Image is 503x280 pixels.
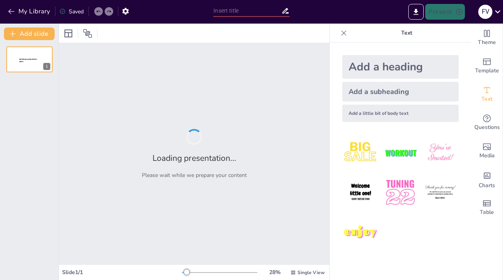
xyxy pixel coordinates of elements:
div: f v [478,5,492,19]
span: Sendsteps presentation editor [19,58,37,63]
div: Add a subheading [342,82,459,101]
img: 6.jpeg [422,174,459,211]
span: Table [480,208,494,217]
span: Text [481,95,492,103]
div: Layout [62,27,75,40]
span: Single View [297,269,325,276]
span: Charts [479,181,495,190]
div: Saved [59,8,84,15]
span: Template [475,66,499,75]
img: 4.jpeg [342,174,379,211]
h2: Loading presentation... [152,153,236,164]
div: Add images, graphics, shapes or video [471,137,503,165]
div: Add text boxes [471,80,503,109]
button: Add slide [4,28,55,40]
div: Add charts and graphs [471,165,503,193]
button: Export to PowerPoint [408,4,424,20]
span: Questions [474,123,500,132]
div: Add a little bit of body text [342,105,459,122]
button: Present [425,4,464,20]
div: Add a heading [342,55,459,79]
div: 28 % [265,269,284,276]
input: Insert title [213,5,281,17]
div: Slide 1 / 1 [62,269,182,276]
div: 1 [43,63,50,70]
img: 3.jpeg [422,134,459,171]
div: Get real-time input from your audience [471,109,503,137]
div: Add a table [471,193,503,222]
div: Add ready made slides [471,52,503,80]
img: 7.jpeg [342,214,379,251]
span: Theme [478,38,496,47]
p: Please wait while we prepare your content [142,171,247,179]
span: Position [83,29,92,38]
div: 1 [6,46,53,72]
img: 1.jpeg [342,134,379,171]
button: My Library [6,5,53,18]
img: 2.jpeg [382,134,419,171]
span: Media [479,151,495,160]
img: 5.jpeg [382,174,419,211]
p: Text [350,24,463,42]
div: Change the overall theme [471,24,503,52]
button: f v [478,4,492,20]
